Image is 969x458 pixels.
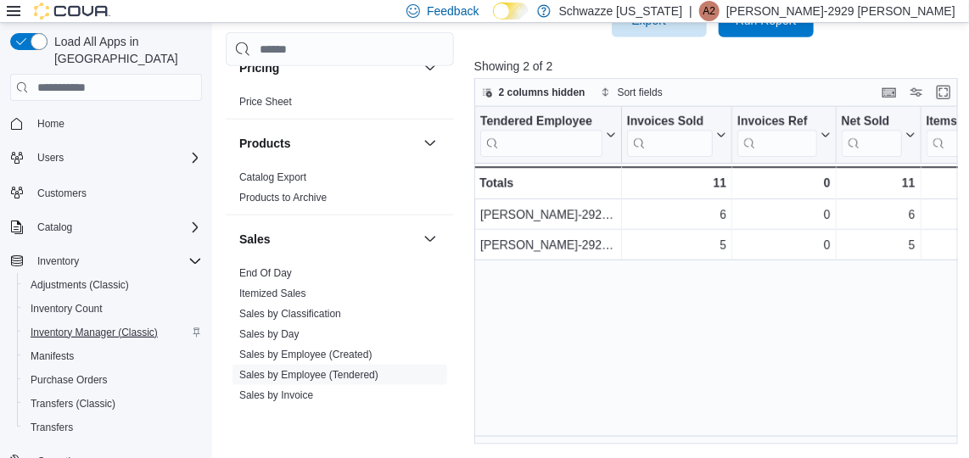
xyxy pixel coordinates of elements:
h3: Sales [239,231,271,248]
span: Price Sheet [239,95,292,109]
span: Sales by Employee (Created) [239,348,372,361]
span: Customers [31,182,202,203]
span: Transfers (Classic) [31,397,115,411]
div: Totals [479,173,616,193]
a: Transfers [24,417,80,438]
span: Sales by Employee (Tendered) [239,368,378,382]
a: Customers [31,183,93,204]
a: Inventory Manager (Classic) [24,322,165,343]
span: Customers [37,187,87,200]
div: Invoices Sold [627,114,713,157]
div: 0 [737,173,830,193]
a: Home [31,114,71,134]
span: Manifests [31,349,74,363]
button: Transfers [17,416,209,439]
button: Inventory [3,249,209,273]
span: A2 [703,1,716,21]
div: Invoices Ref [737,114,816,157]
span: End Of Day [239,266,292,280]
button: Sort fields [594,82,669,103]
span: Adjustments (Classic) [24,275,202,295]
button: Net Sold [841,114,915,157]
div: [PERSON_NAME]-2929 [PERSON_NAME] [480,235,616,255]
div: 0 [737,235,830,255]
div: Products [226,167,454,215]
a: Adjustments (Classic) [24,275,136,295]
div: 6 [627,204,726,225]
span: Load All Apps in [GEOGRAPHIC_DATA] [48,33,202,67]
div: Tendered Employee [480,114,602,130]
span: Users [31,148,202,168]
span: Sales by Classification [239,307,341,321]
span: Inventory Count [24,299,202,319]
span: Transfers (Classic) [24,394,202,414]
button: Inventory [31,251,86,271]
button: Products [420,133,440,154]
a: Manifests [24,346,81,366]
a: Sales by Invoice [239,389,313,401]
button: Users [3,146,209,170]
button: Invoices Ref [737,114,830,157]
button: Customers [3,180,209,204]
span: Catalog [37,221,72,234]
span: Catalog Export [239,170,306,184]
div: Tendered Employee [480,114,602,157]
div: [PERSON_NAME]-2928 [PERSON_NAME] [480,204,616,225]
button: 2 columns hidden [475,82,592,103]
img: Cova [34,3,110,20]
div: 5 [841,235,915,255]
span: Inventory Count [31,302,103,316]
div: Net Sold [841,114,901,157]
span: Transfers [31,421,73,434]
span: Users [37,151,64,165]
span: Itemized Sales [239,287,306,300]
h3: Pricing [239,59,279,76]
span: Transfers [24,417,202,438]
button: Sales [239,231,417,248]
span: Feedback [427,3,479,20]
button: Display options [906,82,927,103]
a: Purchase Orders [24,370,115,390]
a: Sales by Classification [239,308,341,320]
div: 6 [841,204,915,225]
button: Pricing [239,59,417,76]
button: Products [239,135,417,152]
span: Home [37,117,64,131]
div: Invoices Ref [737,114,816,130]
span: Products to Archive [239,191,327,204]
button: Tendered Employee [480,114,616,157]
div: 0 [737,204,830,225]
div: Pricing [226,92,454,119]
a: Sales by Employee (Tendered) [239,369,378,381]
button: Sales [420,229,440,249]
button: Users [31,148,70,168]
button: Catalog [3,215,209,239]
button: Transfers (Classic) [17,392,209,416]
button: Inventory Manager (Classic) [17,321,209,344]
button: Keyboard shortcuts [879,82,899,103]
span: Purchase Orders [31,373,108,387]
input: Dark Mode [493,3,529,20]
span: Sales by Day [239,327,300,341]
a: End Of Day [239,267,292,279]
p: Schwazze [US_STATE] [559,1,683,21]
a: Sales by Day [239,328,300,340]
span: 2 columns hidden [499,86,585,99]
div: 11 [627,173,726,193]
div: Adrian-2929 Telles [699,1,720,21]
button: Pricing [420,58,440,78]
span: Sort fields [618,86,663,99]
a: Itemized Sales [239,288,306,299]
a: Sales by Employee (Created) [239,349,372,360]
span: Catalog [31,217,202,237]
button: Manifests [17,344,209,368]
span: Inventory Manager (Classic) [24,322,202,343]
span: Adjustments (Classic) [31,278,129,292]
span: Sales by Invoice [239,388,313,402]
div: Net Sold [841,114,901,130]
span: Inventory [37,254,79,268]
div: 11 [841,173,915,193]
button: Adjustments (Classic) [17,273,209,297]
button: Inventory Count [17,297,209,321]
